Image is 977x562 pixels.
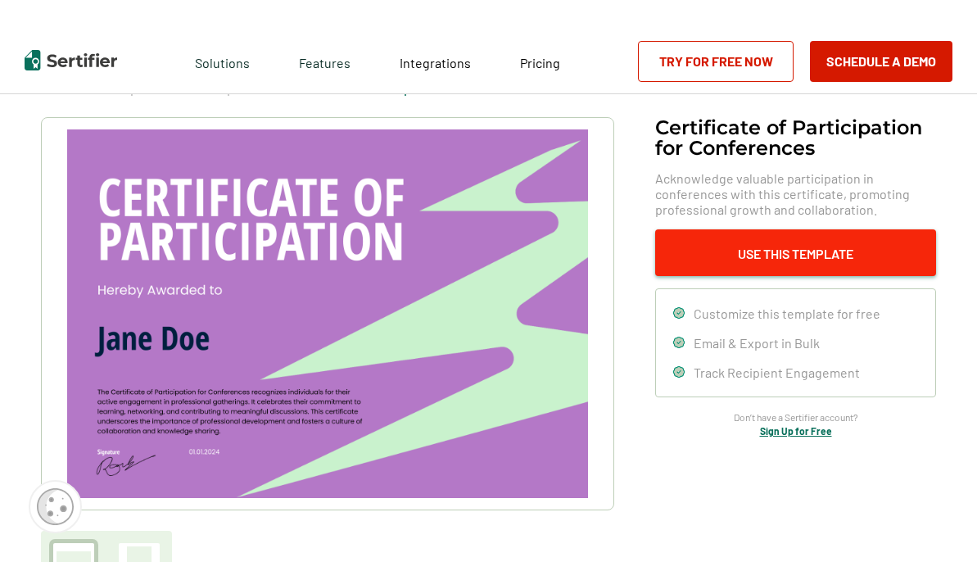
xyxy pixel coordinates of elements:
span: Don’t have a Sertifier account? [734,410,858,425]
a: Pricing [520,51,560,71]
a: Integrations [400,51,471,71]
h1: Certificate of Participation for Conference​s [655,117,936,158]
img: Certificate of Participation for Conference​s [67,129,588,498]
button: Use This Template [655,229,936,276]
span: Features [299,51,351,71]
a: Sign Up for Free [760,425,832,437]
img: Sertifier | Digital Credentialing Platform [25,50,117,70]
span: Email & Export in Bulk [694,335,820,351]
span: Solutions [195,51,250,71]
iframe: Chat Widget [895,483,977,562]
button: Schedule a Demo [810,41,952,82]
span: Pricing [520,55,560,70]
span: Acknowledge valuable participation in conferences with this certificate, promoting professional g... [655,170,936,217]
span: Integrations [400,55,471,70]
span: Customize this template for free [694,306,880,321]
span: Track Recipient Engagement [694,365,860,380]
a: Try for Free Now [638,41,794,82]
img: Cookie Popup Icon [37,488,74,525]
